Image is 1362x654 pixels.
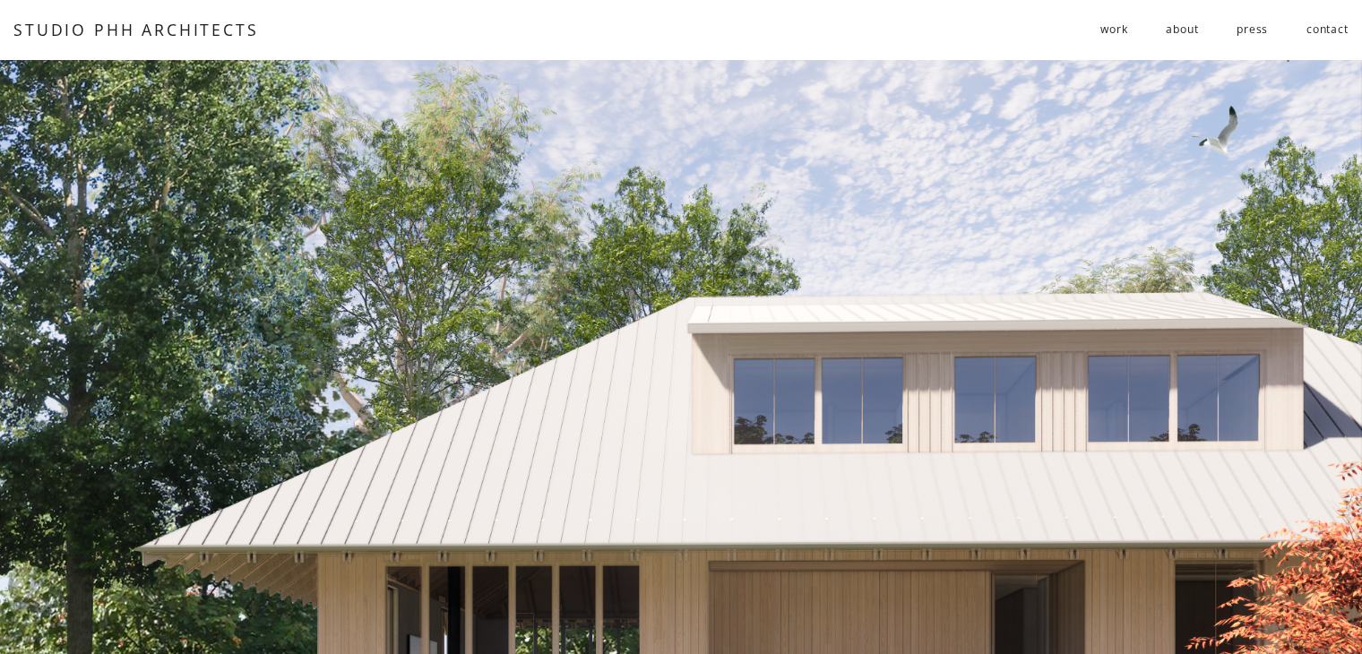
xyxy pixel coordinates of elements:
a: press [1237,15,1268,45]
a: STUDIO PHH ARCHITECTS [13,19,258,40]
a: about [1166,15,1198,45]
a: folder dropdown [1100,15,1127,45]
a: contact [1306,15,1349,45]
span: work [1100,16,1127,43]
